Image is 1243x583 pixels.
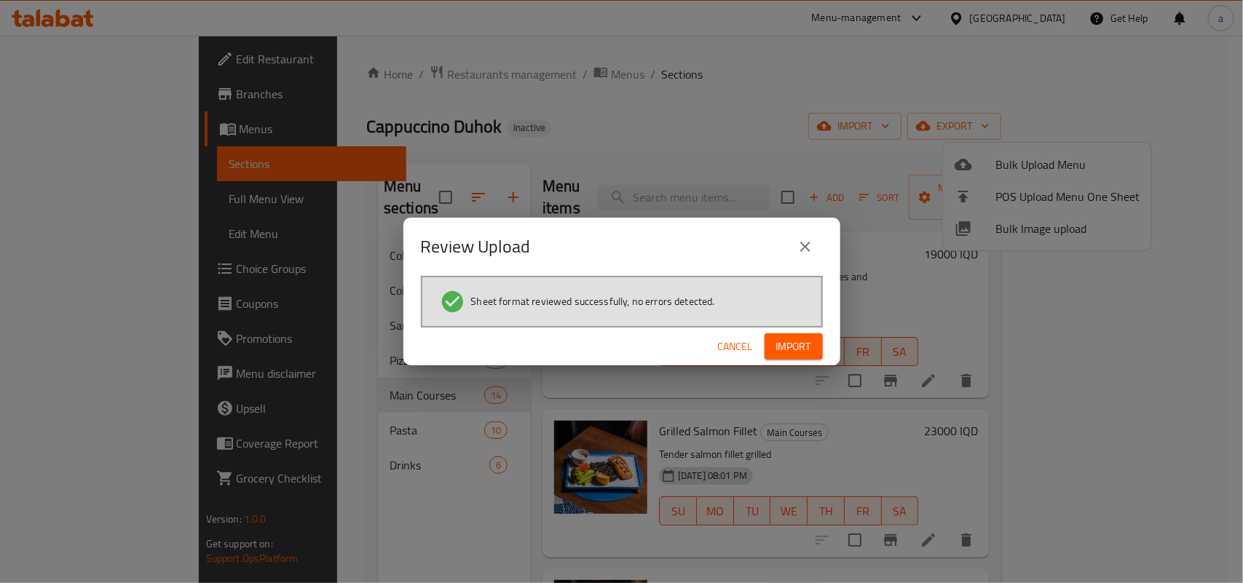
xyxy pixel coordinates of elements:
button: Import [765,333,823,360]
button: Cancel [712,333,759,360]
button: close [788,229,823,264]
span: Sheet format reviewed successfully, no errors detected. [471,294,715,309]
span: Import [776,338,811,356]
span: Cancel [718,338,753,356]
h2: Review Upload [421,235,531,258]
